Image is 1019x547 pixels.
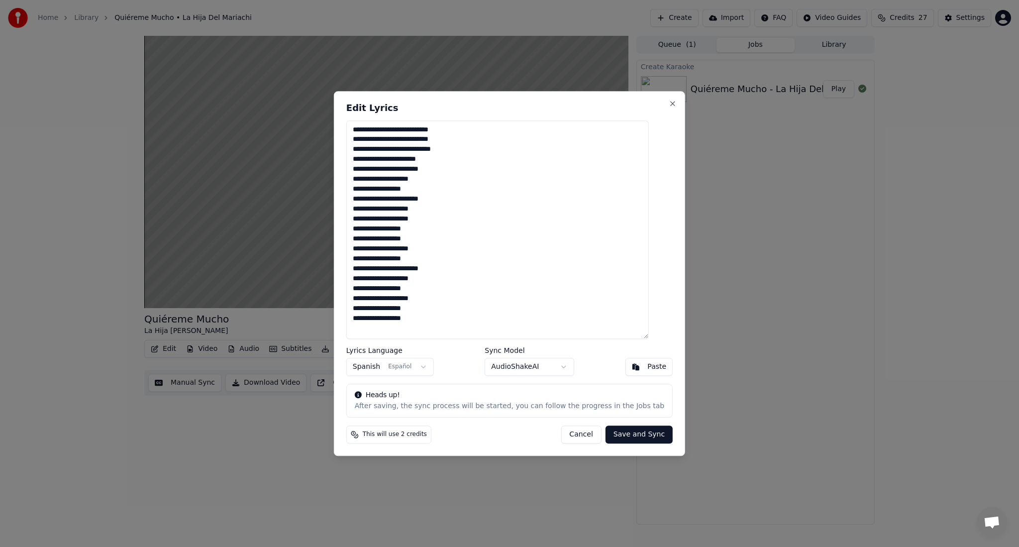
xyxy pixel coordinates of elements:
[647,362,666,372] div: Paste
[355,401,664,411] div: After saving, the sync process will be started, you can follow the progress in the Jobs tab
[485,347,574,354] label: Sync Model
[606,426,673,443] button: Save and Sync
[346,347,434,354] label: Lyrics Language
[363,431,427,438] span: This will use 2 credits
[561,426,601,443] button: Cancel
[346,104,673,112] h2: Edit Lyrics
[355,390,664,400] div: Heads up!
[625,358,673,376] button: Paste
